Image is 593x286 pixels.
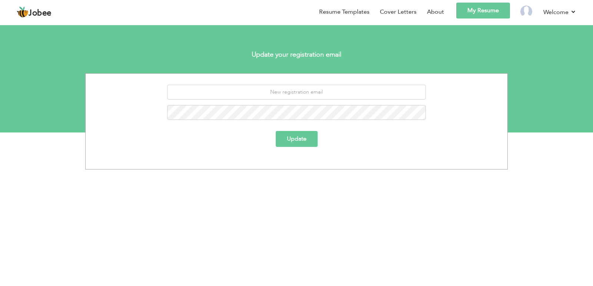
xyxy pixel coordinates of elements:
a: Welcome [543,8,576,17]
span: Jobee [29,9,52,17]
img: Profile Img [520,6,532,17]
a: My Resume [456,3,510,18]
a: About [427,8,444,16]
img: jobee.io [17,6,29,18]
input: New registration email [167,85,426,100]
a: Resume Templates [319,8,370,16]
a: Jobee [17,6,52,18]
button: Update [276,131,318,147]
a: Cover Letters [380,8,417,16]
strong: Update your registration email [252,50,341,59]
